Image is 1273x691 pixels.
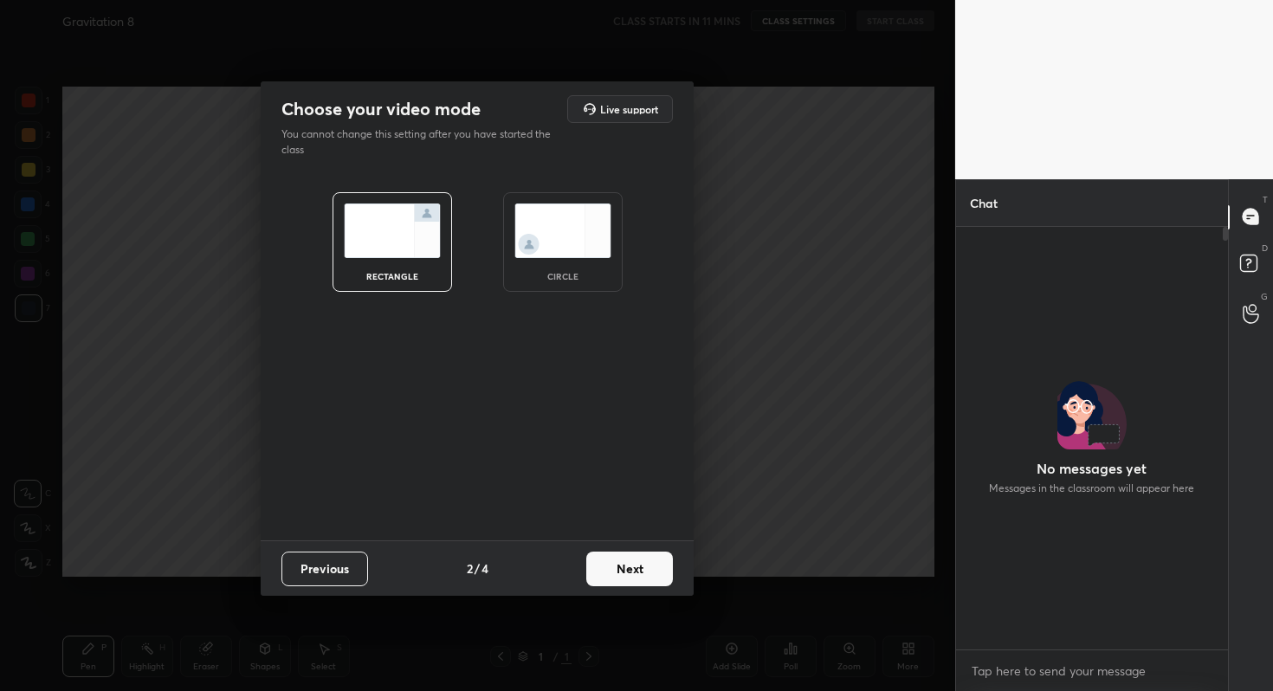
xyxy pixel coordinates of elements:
div: rectangle [358,272,427,281]
p: G [1261,290,1268,303]
h5: Live support [600,104,658,114]
p: D [1262,242,1268,255]
div: circle [528,272,598,281]
img: circleScreenIcon.acc0effb.svg [514,203,611,258]
h2: Choose your video mode [281,98,481,120]
p: T [1263,193,1268,206]
button: Next [586,552,673,586]
p: You cannot change this setting after you have started the class [281,126,562,158]
button: Previous [281,552,368,586]
h4: 2 [467,559,473,578]
h4: / [475,559,480,578]
p: Chat [956,180,1011,226]
img: normalScreenIcon.ae25ed63.svg [344,203,441,258]
h4: 4 [481,559,488,578]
